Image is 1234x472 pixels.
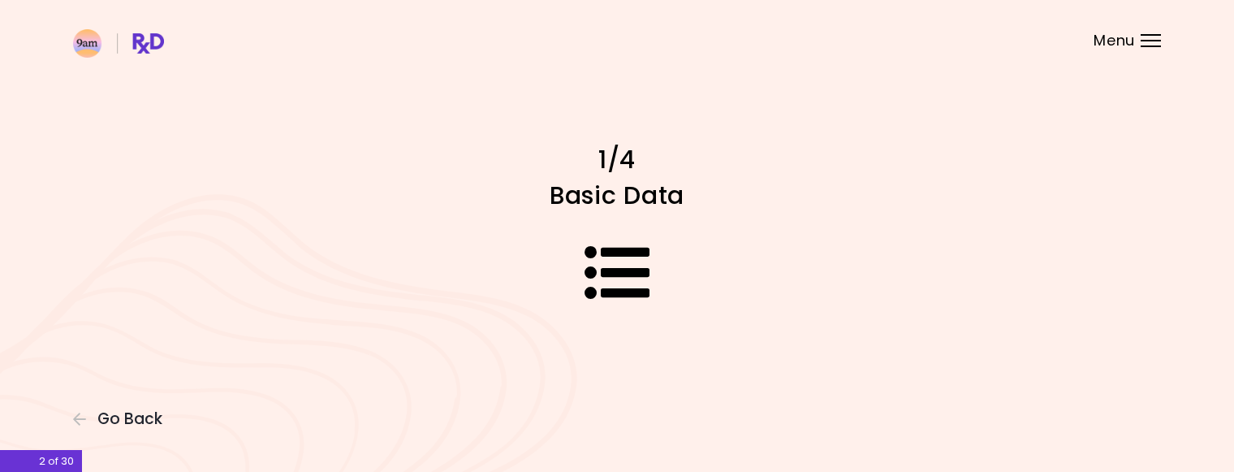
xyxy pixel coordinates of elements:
button: Go Back [73,410,170,428]
img: RxDiet [73,29,164,58]
h1: 1/4 [333,144,901,175]
span: Menu [1094,33,1135,48]
h1: Basic Data [333,180,901,211]
span: Go Back [97,410,162,428]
